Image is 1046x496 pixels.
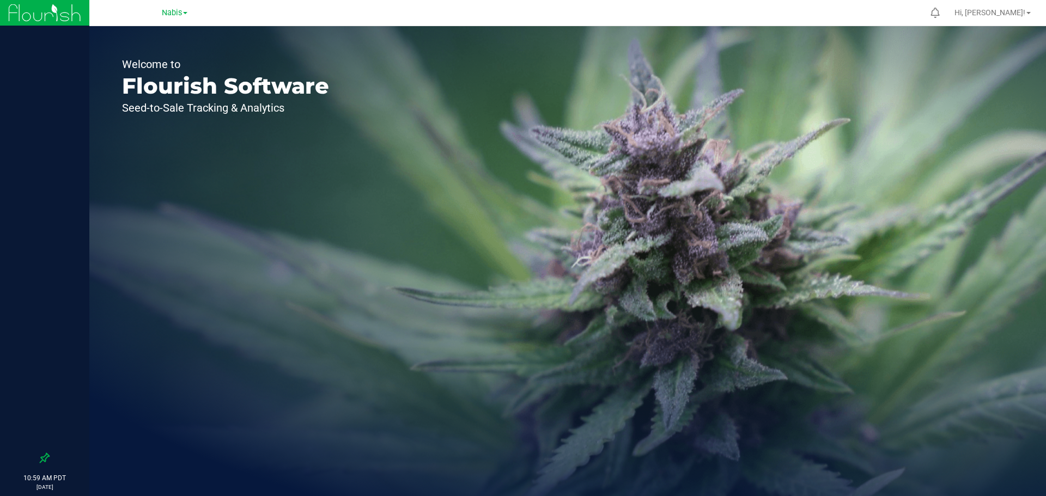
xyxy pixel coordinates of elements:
[39,452,50,463] label: Pin the sidebar to full width on large screens
[954,8,1025,17] span: Hi, [PERSON_NAME]!
[162,8,182,17] span: Nabis
[122,102,329,113] p: Seed-to-Sale Tracking & Analytics
[5,473,84,483] p: 10:59 AM PDT
[122,59,329,70] p: Welcome to
[122,75,329,97] p: Flourish Software
[5,483,84,491] p: [DATE]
